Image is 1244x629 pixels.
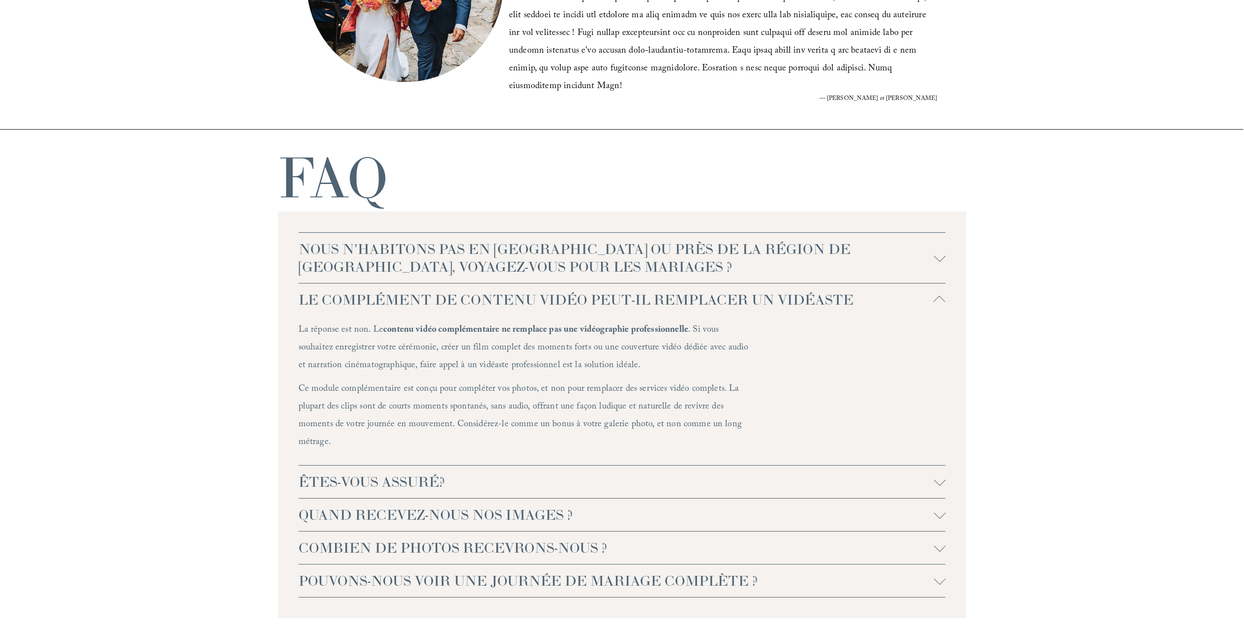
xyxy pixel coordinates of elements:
[278,142,388,213] font: FAQ
[299,283,946,316] button: LE COMPLÉMENT DE CONTENU VIDÉO PEUT-IL REMPLACER UN VIDÉASTE
[299,499,946,531] button: QUAND RECEVEZ-NOUS NOS IMAGES ?
[299,506,573,524] font: QUAND RECEVEZ-NOUS NOS IMAGES ?
[299,316,946,465] div: LE COMPLÉMENT DE CONTENU VIDÉO PEUT-IL REMPLACER UN VIDÉASTE
[299,565,946,597] button: POUVONS-NOUS VOIR UNE JOURNÉE DE MARIAGE COMPLÈTE ?
[299,473,445,491] font: ÊTES-VOUS ASSURÉ?
[819,94,938,104] font: — [PERSON_NAME] et [PERSON_NAME]
[383,323,688,338] font: contenu vidéo complémentaire ne remplace pas une vidéographie professionnelle
[620,79,622,94] font: !
[299,323,751,374] font: . Si vous souhaitez enregistrer votre cérémonie, créer un film complet des moments forts ou une c...
[299,382,744,450] font: Ce module complémentaire est conçu pour compléter vos photos, et non pour remplacer des services ...
[299,539,607,557] font: COMBIEN DE PHOTOS RECEVRONS-NOUS ?
[299,323,383,338] font: La réponse est non. Le
[299,291,853,309] font: LE COMPLÉMENT DE CONTENU VIDÉO PEUT-IL REMPLACER UN VIDÉASTE
[299,233,946,283] button: NOUS N'HABITONS PAS EN [GEOGRAPHIC_DATA] OU PRÈS DE LA RÉGION DE [GEOGRAPHIC_DATA], VOYAGEZ-VOUS ...
[299,240,850,276] font: NOUS N'HABITONS PAS EN [GEOGRAPHIC_DATA] OU PRÈS DE LA RÉGION DE [GEOGRAPHIC_DATA], VOYAGEZ-VOUS ...
[299,572,758,590] font: POUVONS-NOUS VOIR UNE JOURNÉE DE MARIAGE COMPLÈTE ?
[299,466,946,498] button: ÊTES-VOUS ASSURÉ?
[299,532,946,564] button: COMBIEN DE PHOTOS RECEVRONS-NOUS ?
